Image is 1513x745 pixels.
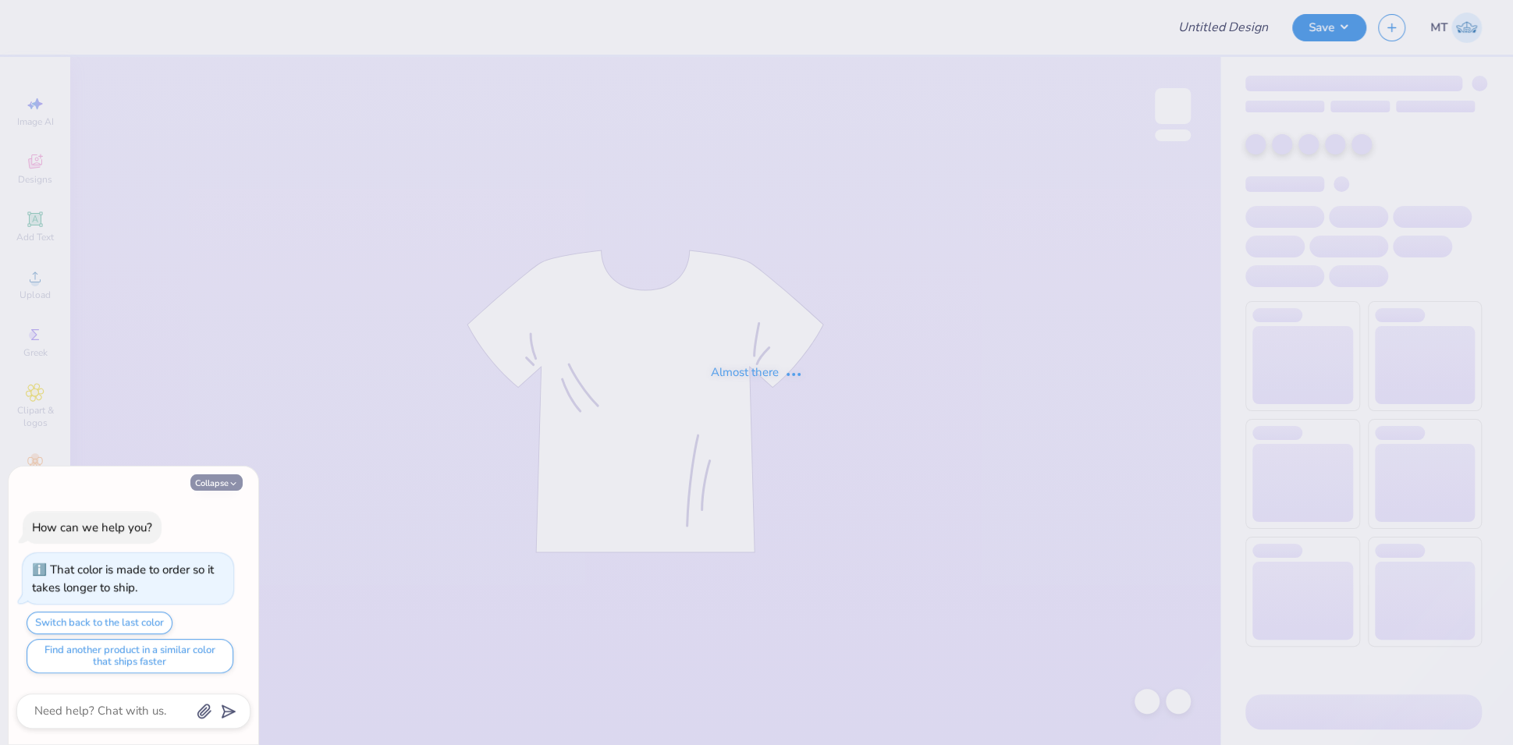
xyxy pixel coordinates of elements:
[32,562,214,595] div: That color is made to order so it takes longer to ship.
[190,474,243,491] button: Collapse
[27,612,172,634] button: Switch back to the last color
[27,639,233,673] button: Find another product in a similar color that ships faster
[32,520,152,535] div: How can we help you?
[711,364,803,381] div: Almost there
